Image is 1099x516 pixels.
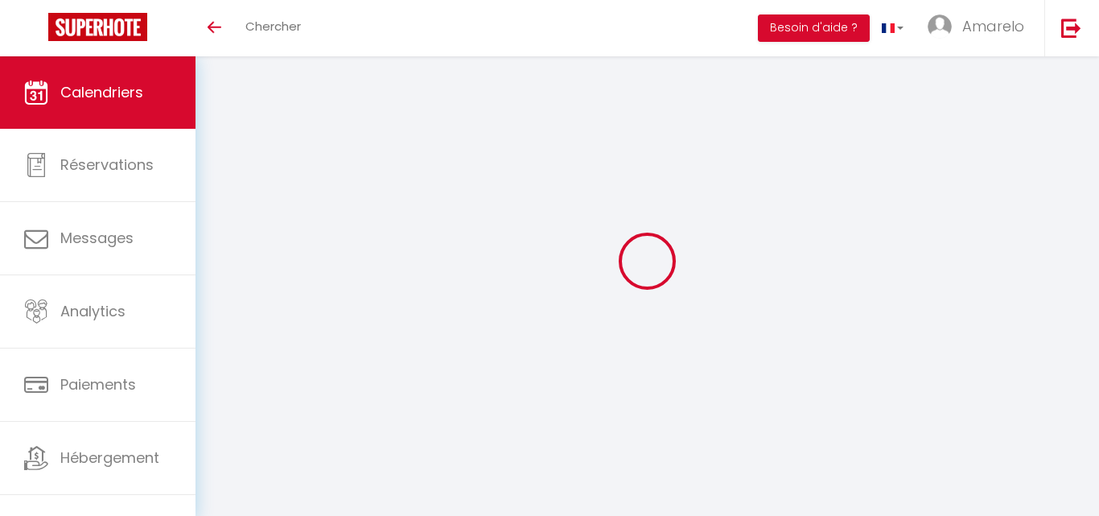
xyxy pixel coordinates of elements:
span: Amarelo [962,16,1024,36]
span: Paiements [60,374,136,394]
img: logout [1061,18,1081,38]
span: Analytics [60,301,126,321]
span: Hébergement [60,448,159,468]
img: Super Booking [48,13,147,41]
img: ... [928,14,952,39]
span: Chercher [245,18,301,35]
button: Besoin d'aide ? [758,14,870,42]
span: Messages [60,228,134,248]
span: Réservations [60,155,154,175]
span: Calendriers [60,82,143,102]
